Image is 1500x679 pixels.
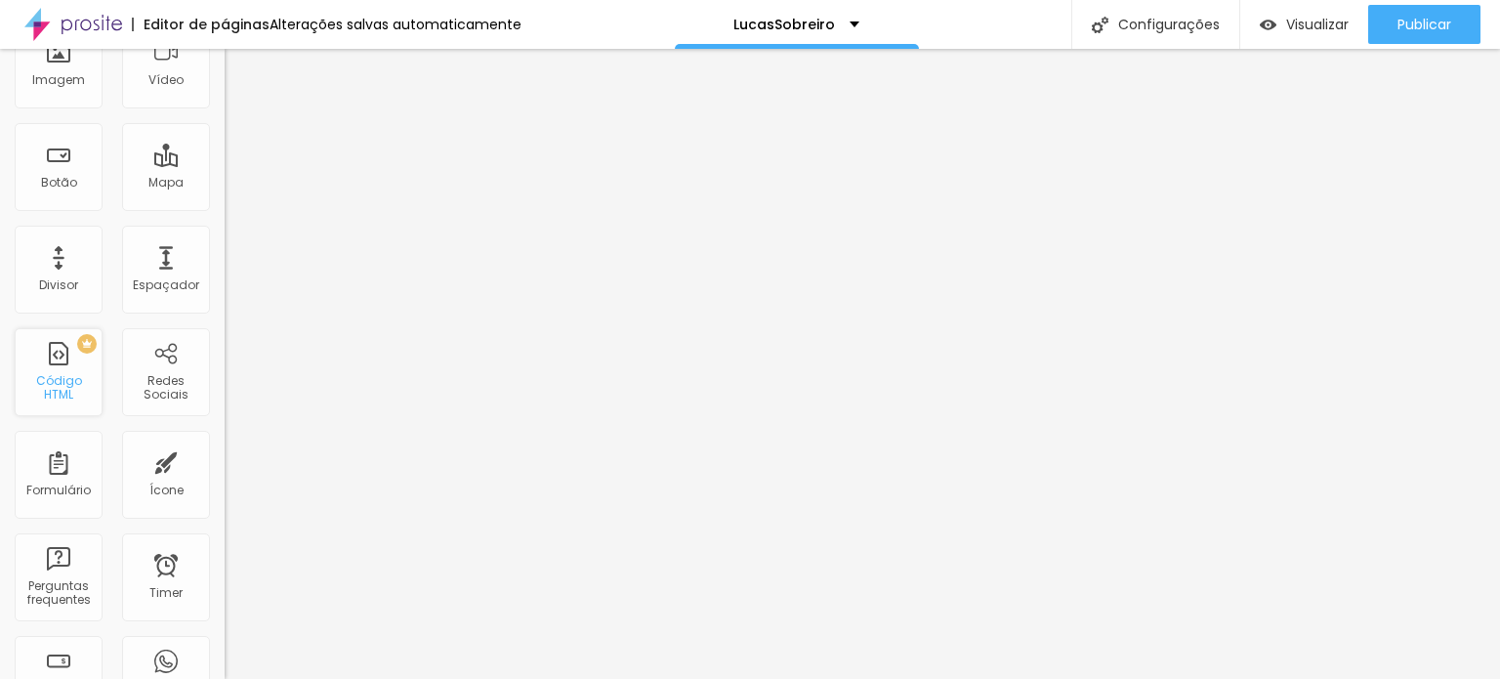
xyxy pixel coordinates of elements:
[20,579,97,608] div: Perguntas frequentes
[39,278,78,292] div: Divisor
[149,484,184,497] div: Ícone
[1240,5,1368,44] button: Visualizar
[1260,17,1276,33] img: view-1.svg
[133,278,199,292] div: Espaçador
[148,176,184,190] div: Mapa
[26,484,91,497] div: Formulário
[41,176,77,190] div: Botão
[270,18,521,31] div: Alterações salvas automaticamente
[225,49,1500,679] iframe: Editor
[20,374,97,403] div: Código HTML
[149,586,183,600] div: Timer
[1368,5,1480,44] button: Publicar
[32,73,85,87] div: Imagem
[733,18,835,31] p: LucasSobreiro
[127,374,204,403] div: Redes Sociais
[132,18,270,31] div: Editor de páginas
[148,73,184,87] div: Vídeo
[1397,17,1451,32] span: Publicar
[1286,17,1349,32] span: Visualizar
[1092,17,1108,33] img: Icone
